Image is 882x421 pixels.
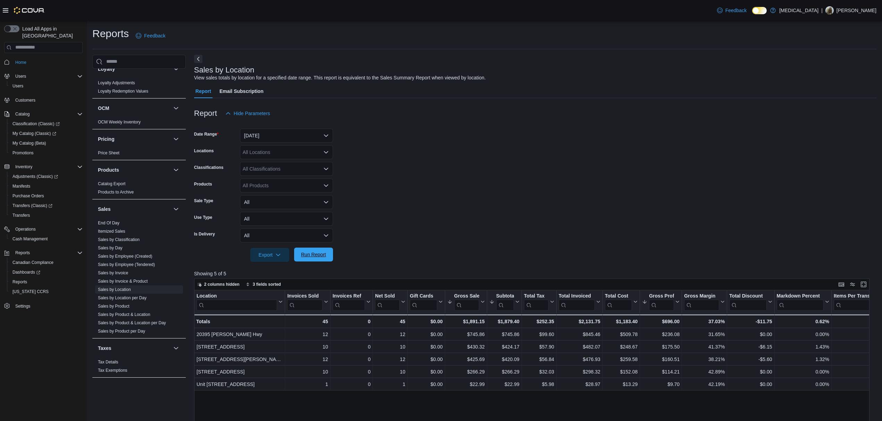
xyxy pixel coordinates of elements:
button: Loyalty [98,66,170,72]
div: $424.17 [489,343,519,351]
div: 41.37% [684,343,725,351]
a: Classification (Classic) [7,119,85,129]
span: Sales by Product & Location [98,312,150,317]
button: Operations [1,224,85,234]
span: Purchase Orders [13,193,44,199]
div: $845.46 [559,330,600,338]
span: Hide Parameters [234,110,270,117]
button: Taxes [98,345,170,352]
span: Reports [10,278,83,286]
button: Catalog [1,109,85,119]
button: Invoices Ref [332,293,370,310]
button: Operations [13,225,39,233]
span: Sales by Location [98,287,131,292]
button: Home [1,57,85,67]
div: $57.90 [524,343,554,351]
span: [US_STATE] CCRS [13,289,49,294]
div: Total Invoiced [559,293,595,299]
a: Tax Exemptions [98,368,127,373]
div: $99.60 [524,330,554,338]
div: Net Sold [375,293,400,299]
span: Adjustments (Classic) [10,172,83,181]
a: Sales by Employee (Created) [98,254,152,259]
span: Settings [13,301,83,310]
div: $1,879.40 [489,317,519,326]
button: Gross Profit [642,293,680,310]
span: Feedback [144,32,165,39]
div: Invoices Ref [332,293,365,310]
a: OCM Weekly Inventory [98,120,141,124]
span: End Of Day [98,220,119,226]
a: Adjustments (Classic) [7,172,85,181]
div: 0.00% [776,330,829,338]
a: Sales by Product & Location [98,312,150,317]
span: Operations [15,226,36,232]
button: Products [98,166,170,173]
button: Total Cost [605,293,638,310]
button: Net Sold [375,293,405,310]
div: -$6.15 [729,343,772,351]
span: My Catalog (Classic) [10,129,83,138]
h3: OCM [98,105,109,112]
span: Settings [15,303,30,309]
span: Price Sheet [98,150,119,156]
p: [MEDICAL_DATA] [779,6,818,15]
div: $0.00 [410,355,443,363]
button: [DATE] [240,129,333,143]
h1: Reports [92,27,129,41]
div: Total Tax [524,293,549,299]
div: Gross Profit [649,293,674,310]
div: $1,891.15 [447,317,485,326]
button: My Catalog (Beta) [7,138,85,148]
div: 0 [332,330,370,338]
div: $1,183.40 [605,317,638,326]
div: Invoices Sold [287,293,322,310]
span: Washington CCRS [10,287,83,296]
a: Products to Archive [98,190,134,195]
span: Home [13,58,83,67]
button: Products [172,166,180,174]
button: Reports [1,248,85,258]
label: Date Range [194,131,219,137]
span: Cash Management [10,235,83,243]
a: End Of Day [98,221,119,225]
label: Locations [194,148,214,154]
button: Gross Margin [684,293,725,310]
a: Cash Management [10,235,50,243]
span: Sales by Classification [98,237,140,242]
div: Invoices Sold [287,293,322,299]
span: Customers [15,97,35,103]
div: $0.00 [410,330,443,338]
button: Location [197,293,283,310]
a: Catalog Export [98,181,125,186]
div: Total Tax [524,293,549,310]
span: Sales by Product per Day [98,328,145,334]
div: 0 [332,317,370,326]
h3: Report [194,109,217,118]
button: 2 columns hidden [194,280,242,289]
div: 12 [287,355,328,363]
span: Manifests [10,182,83,190]
button: Keyboard shortcuts [837,280,846,289]
span: Catalog [13,110,83,118]
a: Sales by Invoice & Product [98,279,148,284]
button: Inventory [1,162,85,172]
div: Invoices Ref [332,293,365,299]
div: 10 [287,343,328,351]
span: My Catalog (Classic) [13,131,56,136]
span: Reports [13,279,27,285]
div: Total Cost [605,293,632,299]
label: Classifications [194,165,224,170]
span: Users [15,74,26,79]
h3: Sales by Location [194,66,255,74]
div: Subtotal [496,293,514,299]
button: Export [250,248,289,262]
button: Promotions [7,148,85,158]
button: All [240,229,333,242]
span: Home [15,60,26,65]
span: Loyalty Adjustments [98,80,135,86]
div: Subtotal [496,293,514,310]
button: Reports [13,249,33,257]
a: Loyalty Redemption Values [98,89,148,94]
